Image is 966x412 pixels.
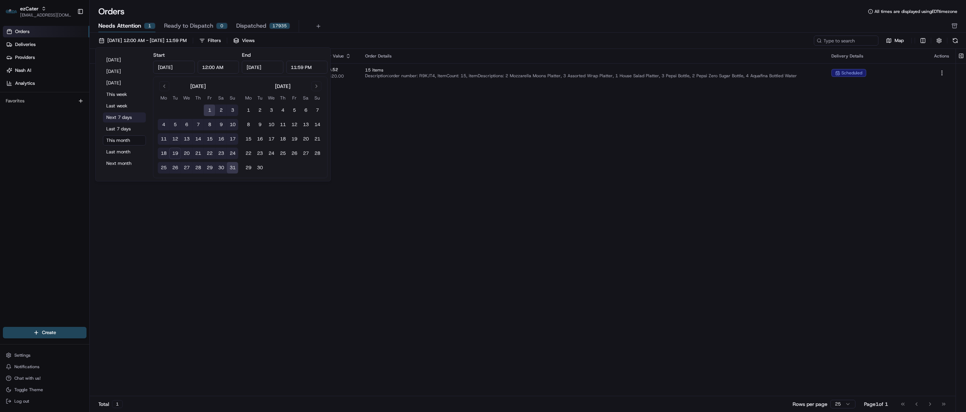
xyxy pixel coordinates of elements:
input: Type to search [814,36,878,46]
button: Last week [103,101,146,111]
div: 1 [144,23,155,29]
button: 25 [158,162,169,173]
button: 3 [266,105,277,116]
button: 27 [300,148,312,159]
button: 23 [254,148,266,159]
button: 26 [169,162,181,173]
span: 15 items [365,67,820,73]
span: Analytics [15,80,35,87]
button: 29 [204,162,215,173]
button: 27 [181,162,192,173]
th: Friday [204,94,215,102]
img: ezCater [6,9,17,14]
div: 17935 [269,23,290,29]
span: Map [895,37,904,44]
input: Clear [19,47,118,54]
button: 24 [227,148,238,159]
button: This week [103,89,146,99]
button: 17 [227,133,238,145]
button: Refresh [950,36,960,46]
span: Knowledge Base [14,105,55,112]
button: 9 [254,119,266,130]
div: Delivery Details [831,53,923,59]
span: Nash AI [15,67,31,74]
div: [DATE] [275,83,290,90]
button: Go to previous month [159,81,169,91]
button: 1 [243,105,254,116]
button: 22 [204,148,215,159]
th: Saturday [300,94,312,102]
button: Go to next month [312,81,322,91]
span: Log out [14,398,29,404]
button: 13 [300,119,312,130]
p: Welcome 👋 [7,29,131,41]
a: Orders [3,26,89,37]
span: Chat with us! [14,375,41,381]
button: 30 [254,162,266,173]
button: Next 7 days [103,112,146,122]
span: Deliveries [15,41,36,48]
th: Tuesday [254,94,266,102]
th: Saturday [215,94,227,102]
th: Wednesday [181,94,192,102]
button: 4 [277,105,289,116]
button: 28 [192,162,204,173]
span: [DATE] 12:00 AM - [DATE] 11:59 PM [107,37,187,44]
span: Ready to Dispatch [164,22,213,30]
th: Thursday [277,94,289,102]
button: Views [230,36,258,46]
button: 5 [169,119,181,130]
button: 12 [289,119,300,130]
button: 30 [215,162,227,173]
span: All times are displayed using EDT timezone [874,9,957,14]
button: Create [3,327,87,338]
span: scheduled [841,70,862,76]
button: 20 [181,148,192,159]
button: 24 [266,148,277,159]
button: 15 [204,133,215,145]
button: Last 7 days [103,124,146,134]
button: Filters [196,36,224,46]
button: Chat with us! [3,373,87,383]
button: 2 [254,105,266,116]
div: 1 [112,400,123,408]
div: Filters [208,37,221,44]
button: ezCaterezCater[EMAIL_ADDRESS][DOMAIN_NAME] [3,3,74,20]
button: 17 [266,133,277,145]
button: 20 [300,133,312,145]
button: 18 [158,148,169,159]
th: Tuesday [169,94,181,102]
button: 21 [192,148,204,159]
th: Thursday [192,94,204,102]
span: Description: order number: R9KJT4, ItemCount: 15, itemDescriptions: 2 Mozzarella Moons Platter, 3... [365,73,820,79]
span: Settings [14,352,31,358]
span: Views [242,37,255,44]
th: Monday [243,94,254,102]
button: [DATE] [103,78,146,88]
div: [DATE] [190,83,206,90]
button: 29 [243,162,254,173]
button: 13 [181,133,192,145]
input: Time [197,61,239,74]
button: [DATE] [103,55,146,65]
span: Create [42,329,56,336]
img: 1736555255976-a54dd68f-1ca7-489b-9aae-adbdc363a1c4 [7,69,20,82]
span: Toggle Theme [14,387,43,393]
a: Nash AI [3,65,89,76]
button: 1 [204,105,215,116]
th: Sunday [312,94,323,102]
span: Tip: $20.00 [320,73,344,79]
button: 6 [300,105,312,116]
button: 8 [204,119,215,130]
button: Settings [3,350,87,360]
button: 31 [227,162,238,173]
button: 11 [277,119,289,130]
label: End [242,52,251,58]
th: Monday [158,94,169,102]
span: Notifications [14,364,39,370]
button: [EMAIL_ADDRESS][DOMAIN_NAME] [20,12,71,18]
a: Providers [3,52,89,63]
button: 10 [266,119,277,130]
button: Start new chat [122,71,131,80]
